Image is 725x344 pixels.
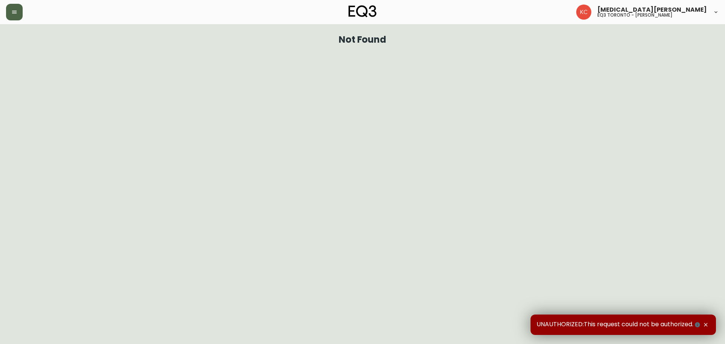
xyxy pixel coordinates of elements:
[349,5,376,17] img: logo
[339,36,387,43] h1: Not Found
[537,321,702,329] span: UNAUTHORIZED:This request could not be authorized.
[597,13,673,17] h5: eq3 toronto - [PERSON_NAME]
[597,7,707,13] span: [MEDICAL_DATA][PERSON_NAME]
[576,5,591,20] img: 6487344ffbf0e7f3b216948508909409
